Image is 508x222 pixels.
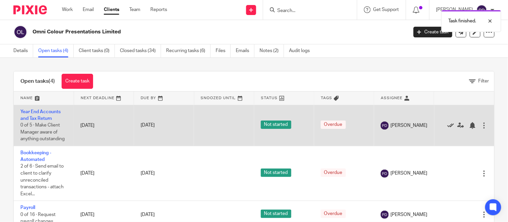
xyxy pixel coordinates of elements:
[150,6,167,13] a: Reports
[260,44,284,57] a: Notes (2)
[104,6,119,13] a: Clients
[32,28,329,35] h2: Omni Colour Presentations Limited
[381,122,389,130] img: svg%3E
[79,44,115,57] a: Client tasks (0)
[381,170,389,178] img: svg%3E
[20,123,65,141] span: 0 of 5 · Make Client Manager aware of anything outstanding
[13,44,33,57] a: Details
[20,205,35,210] a: Payroll
[236,44,255,57] a: Emails
[20,151,51,162] a: Bookkeeping - Automated
[261,210,291,218] span: Not started
[447,122,457,129] a: Mark as done
[261,96,278,100] span: Status
[289,44,315,57] a: Audit logs
[414,27,452,37] a: Create task
[120,44,161,57] a: Closed tasks (34)
[381,211,389,219] img: svg%3E
[74,105,134,146] td: [DATE]
[74,146,134,201] td: [DATE]
[13,25,27,39] img: svg%3E
[479,79,489,83] span: Filter
[321,121,346,129] span: Overdue
[141,212,155,217] span: [DATE]
[38,44,74,57] a: Open tasks (4)
[321,169,346,177] span: Overdue
[20,109,61,121] a: Year End Accounts and Tax Return
[477,5,487,15] img: svg%3E
[390,170,427,177] span: [PERSON_NAME]
[166,44,211,57] a: Recurring tasks (6)
[390,211,427,218] span: [PERSON_NAME]
[20,78,55,85] h1: Open tasks
[261,121,291,129] span: Not started
[321,96,332,100] span: Tags
[129,6,140,13] a: Team
[201,96,236,100] span: Snoozed Until
[62,6,73,13] a: Work
[141,171,155,176] span: [DATE]
[141,123,155,128] span: [DATE]
[62,74,93,89] a: Create task
[49,78,55,84] span: (4)
[20,164,64,196] span: 2 of 6 · Send email to client to clarify unreconciled transactions - attach Excel...
[390,122,427,129] span: [PERSON_NAME]
[448,18,476,24] p: Task finished.
[83,6,94,13] a: Email
[321,210,346,218] span: Overdue
[261,169,291,177] span: Not started
[13,5,47,14] img: Pixie
[216,44,231,57] a: Files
